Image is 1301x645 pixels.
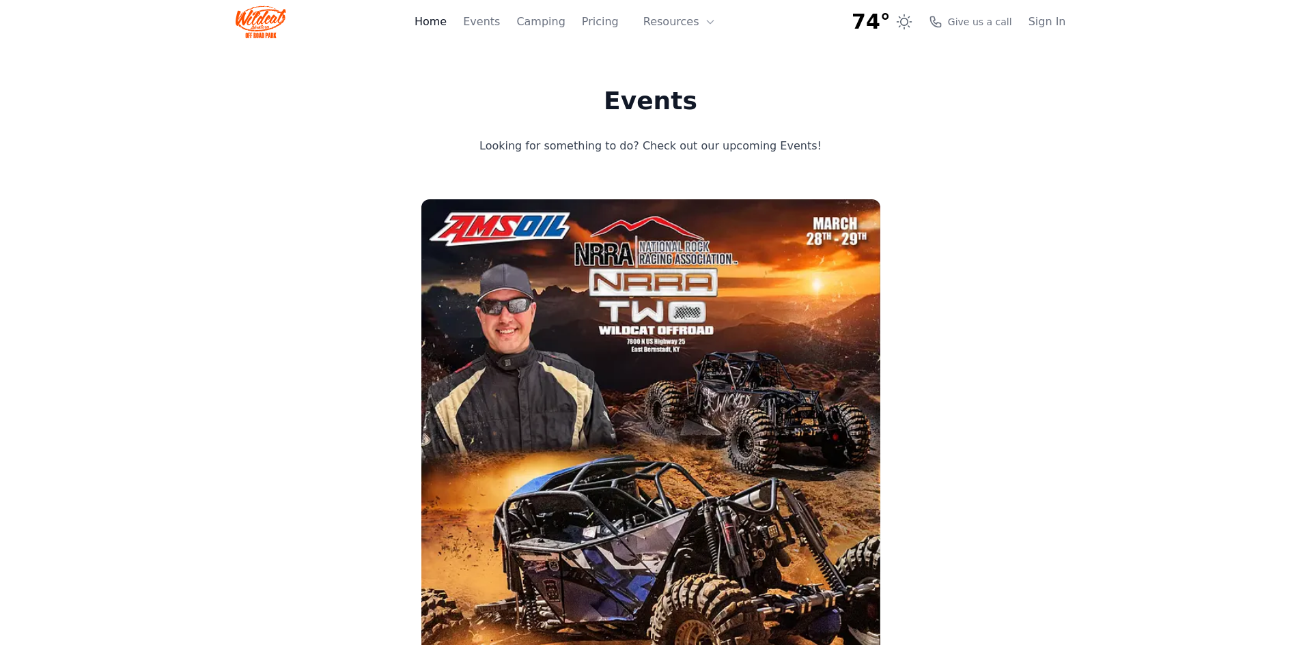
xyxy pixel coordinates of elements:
p: Looking for something to do? Check out our upcoming Events! [425,137,877,156]
span: 74° [852,10,891,34]
button: Resources [635,8,724,35]
a: Camping [516,14,565,30]
a: Home [415,14,447,30]
a: Events [463,14,500,30]
span: Give us a call [948,15,1012,29]
a: Give us a call [929,15,1012,29]
a: Pricing [582,14,619,30]
a: Sign In [1029,14,1066,30]
h1: Events [425,87,877,115]
img: Wildcat Logo [236,5,287,38]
